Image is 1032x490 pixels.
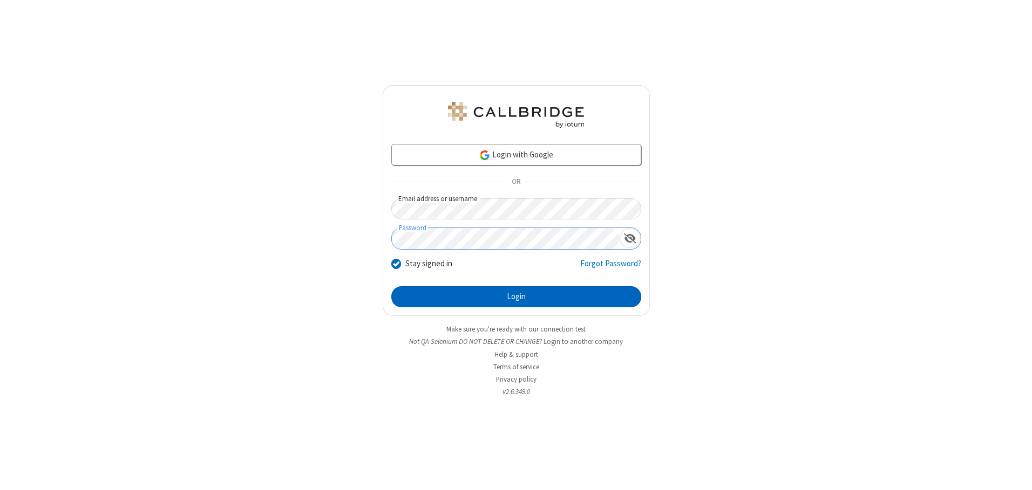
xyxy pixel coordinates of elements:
img: google-icon.png [479,149,491,161]
a: Make sure you're ready with our connection test [446,325,586,334]
li: v2.6.349.0 [383,387,650,397]
li: Not QA Selenium DO NOT DELETE OR CHANGE? [383,336,650,347]
div: Show password [620,228,641,248]
button: Login to another company [544,336,623,347]
input: Password [392,228,620,249]
span: OR [507,175,525,190]
a: Login with Google [391,144,641,165]
label: Stay signed in [405,258,452,270]
a: Help & support [494,350,538,359]
input: Email address or username [391,198,641,219]
a: Privacy policy [496,375,537,384]
img: QA Selenium DO NOT DELETE OR CHANGE [446,102,586,128]
button: Login [391,286,641,308]
a: Terms of service [493,362,539,371]
a: Forgot Password? [580,258,641,278]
